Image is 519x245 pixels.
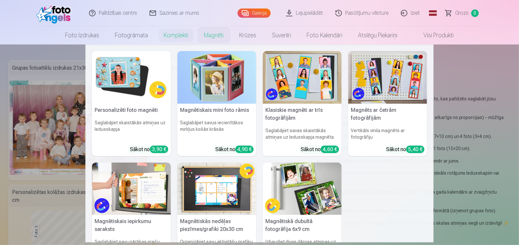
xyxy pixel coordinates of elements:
h5: Klasiskie magnēti ar trīs fotogrāfijām [263,104,342,125]
a: Magnēti [196,26,232,44]
img: Magnētiskā dubultā fotogrāfija 6x9 cm [263,163,342,215]
img: /fa1 [36,3,74,24]
img: Personalizēti foto magnēti [92,51,171,104]
div: Sākot no [301,146,339,153]
a: Suvenīri [264,26,299,44]
a: Magnētiskais mini foto rāmisMagnētiskais mini foto rāmisSaglabājiet savus iecienītākos mirkļus ko... [177,51,256,156]
h6: Saglabājiet savus iecienītākos mirkļus košās krāsās [177,117,256,143]
img: Magnētiskais mini foto rāmis [177,51,256,104]
a: Foto izdrukas [58,26,107,44]
h5: Magnētiskās nedēļas piezīmes/grafiki 20x30 cm [177,215,256,236]
div: Sākot no [386,146,424,153]
a: Magnēts ar četrām fotogrāfijāmMagnēts ar četrām fotogrāfijāmVertikāls vinila magnēts ar fotogrāfi... [348,51,427,156]
div: 4,90 € [235,146,254,153]
a: Visi produkti [405,26,462,44]
a: Krūzes [232,26,264,44]
a: Foto kalendāri [299,26,350,44]
img: Magnētiskās nedēļas piezīmes/grafiki 20x30 cm [177,163,256,215]
a: Personalizēti foto magnētiPersonalizēti foto magnētiSaglabājiet skaistākās atmiņas uz ledusskapja... [92,51,171,156]
h5: Personalizēti foto magnēti [92,104,171,117]
a: Fotogrāmata [107,26,156,44]
span: 0 [471,9,479,17]
img: Magnētiskais iepirkumu saraksts [92,163,171,215]
a: Galerija [238,9,271,18]
div: 5,40 € [406,146,424,153]
h5: Magnētiskais iepirkumu saraksts [92,215,171,236]
div: Sākot no [215,146,254,153]
img: Klasiskie magnēti ar trīs fotogrāfijām [263,51,342,104]
a: Komplekti [156,26,196,44]
div: 3,90 € [150,146,168,153]
a: Atslēgu piekariņi [350,26,405,44]
span: Grozs [455,9,469,17]
img: Magnēts ar četrām fotogrāfijām [348,51,427,104]
h5: Magnēts ar četrām fotogrāfijām [348,104,427,125]
h5: Magnētiskais mini foto rāmis [177,104,256,117]
div: 4,60 € [321,146,339,153]
h6: Vertikāls vinila magnēts ar fotogrāfiju [348,125,427,143]
h6: Saglabājiet savas skaistākās atmiņas uz ledusskapja magnēta [263,125,342,143]
h6: Saglabājiet skaistākās atmiņas uz ledusskapja [92,117,171,143]
a: Klasiskie magnēti ar trīs fotogrāfijāmKlasiskie magnēti ar trīs fotogrāfijāmSaglabājiet savas ska... [263,51,342,156]
div: Sākot no [130,146,168,153]
h5: Magnētiskā dubultā fotogrāfija 6x9 cm [263,215,342,236]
